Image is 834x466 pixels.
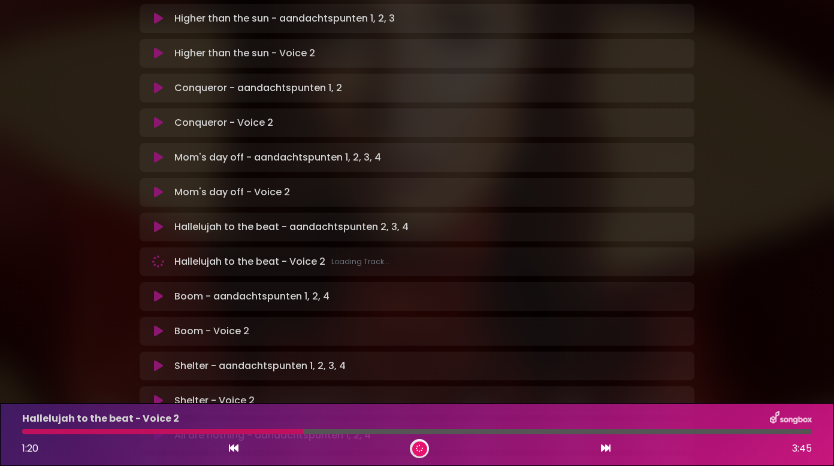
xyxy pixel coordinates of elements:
[174,81,342,95] p: Conqueror - aandachtspunten 1, 2
[174,324,249,338] p: Boom - Voice 2
[331,256,389,267] span: Loading Track...
[174,394,255,408] p: Shelter - Voice 2
[174,185,290,199] p: Mom's day off - Voice 2
[174,150,381,165] p: Mom's day off - aandachtspunten 1, 2, 3, 4
[174,11,395,26] p: Higher than the sun - aandachtspunten 1, 2, 3
[174,289,330,304] p: Boom - aandachtspunten 1, 2, 4
[174,359,346,373] p: Shelter - aandachtspunten 1, 2, 3, 4
[174,116,273,130] p: Conqueror - Voice 2
[770,411,812,426] img: songbox-logo-white.png
[22,441,38,455] span: 1:20
[174,46,315,60] p: Higher than the sun - Voice 2
[792,441,812,456] span: 3:45
[22,411,179,426] p: Hallelujah to the beat - Voice 2
[174,255,389,269] p: Hallelujah to the beat - Voice 2
[174,220,409,234] p: Hallelujah to the beat - aandachtspunten 2, 3, 4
